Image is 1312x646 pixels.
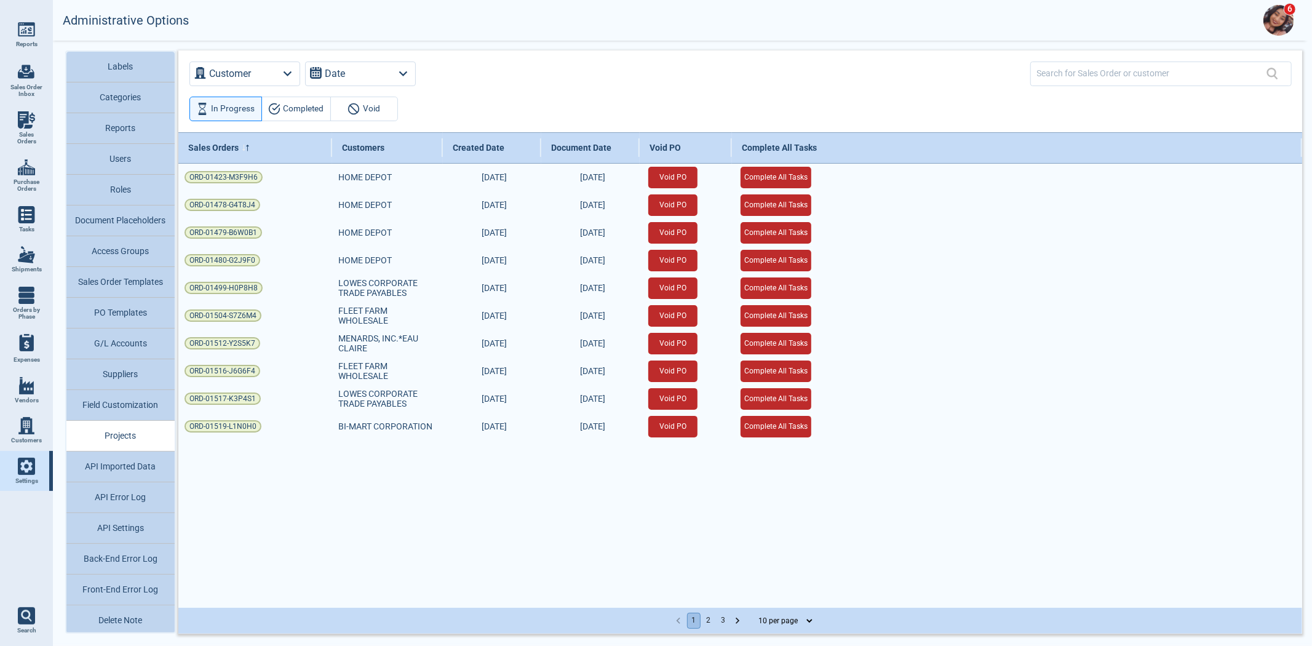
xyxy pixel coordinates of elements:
span: [DATE] [482,283,507,293]
img: menu_icon [18,417,35,434]
img: menu_icon [18,458,35,475]
span: Void PO [650,143,681,153]
button: Void PO [648,416,698,437]
button: Projects [66,421,175,452]
span: [DATE] [580,200,605,210]
span: Expenses [14,356,40,364]
button: Void PO [648,361,698,382]
span: ORD-01519-L1N0H0 [189,420,256,433]
button: Complete All Tasks [741,194,811,216]
button: Completed [261,97,331,121]
span: ORD-01478-G4T8J4 [189,199,255,211]
button: Void PO [648,333,698,354]
span: [DATE] [482,366,507,376]
button: Sales Order Templates [66,267,175,298]
span: ORD-01423-M3F9H6 [189,171,258,183]
span: FLEET FARM WHOLESALE [338,361,437,381]
span: Search [17,627,36,634]
button: page 1 [687,613,701,629]
span: HOME DEPOT [338,255,392,265]
button: Complete All Tasks [741,361,811,382]
span: HOME DEPOT [338,172,392,182]
img: menu_icon [18,246,35,263]
img: menu_icon [18,21,35,38]
span: [DATE] [580,311,605,321]
button: Labels [66,52,175,82]
h2: Administrative Options [63,14,189,28]
span: LOWES CORPORATE TRADE PAYABLES [338,278,437,298]
button: Void PO [648,388,698,410]
button: Void PO [648,167,698,188]
span: [DATE] [580,366,605,376]
span: Tasks [19,226,34,233]
button: Roles [66,175,175,205]
label: Date [325,65,346,82]
span: [DATE] [580,338,605,348]
span: FLEET FARM WHOLESALE [338,306,437,325]
img: Avatar [1263,5,1294,36]
button: Document Placeholders [66,205,175,236]
button: API Error Log [66,482,175,513]
span: Settings [15,477,38,485]
button: Categories [66,82,175,113]
button: Void PO [648,222,698,244]
button: Complete All Tasks [741,388,811,410]
button: Void [330,97,398,121]
button: Suppliers [66,359,175,390]
span: HOME DEPOT [338,228,392,237]
span: ORD-01516-J6G6F4 [189,365,255,377]
input: Search for Sales Order or customer [1037,65,1266,82]
span: In Progress [212,102,255,116]
span: Customers [11,437,42,444]
button: API Settings [66,513,175,544]
img: menu_icon [18,159,35,176]
button: Void PO [648,277,698,299]
span: [DATE] [580,172,605,182]
button: Go to page 3 [717,613,730,629]
span: [DATE] [482,172,507,182]
span: 6 [1284,3,1296,15]
button: Complete All Tasks [741,416,811,437]
span: [DATE] [482,338,507,348]
button: Reports [66,113,175,144]
button: Complete All Tasks [741,167,811,188]
img: menu_icon [18,377,35,394]
button: Void PO [648,250,698,271]
span: [DATE] [580,421,605,431]
span: Purchase Orders [10,178,43,193]
img: menu_icon [18,206,35,223]
button: Void PO [648,305,698,327]
button: Complete All Tasks [741,250,811,271]
button: API Imported Data [66,452,175,482]
span: [DATE] [482,421,507,431]
span: [DATE] [580,255,605,265]
span: Customers [342,143,384,153]
span: Sales Orders [188,143,239,153]
button: Users [66,144,175,175]
span: ORD-01479-B6W0B1 [189,226,257,239]
span: Sales Order Inbox [10,84,43,98]
span: Sales Orders [10,131,43,145]
button: Complete All Tasks [741,305,811,327]
button: G/L Accounts [66,329,175,359]
span: [DATE] [482,200,507,210]
span: HOME DEPOT [338,200,392,210]
span: Vendors [15,397,39,404]
span: Reports [16,41,38,48]
span: [DATE] [482,255,507,265]
label: Customer [210,65,252,82]
span: [DATE] [580,283,605,293]
span: Created Date [453,143,504,153]
span: ORD-01499-H0P8H8 [189,282,258,294]
span: [DATE] [580,228,605,237]
button: Go to page 2 [702,613,715,629]
span: Document Date [551,143,611,153]
span: [DATE] [482,228,507,237]
span: Orders by Phase [10,306,43,321]
span: Completed [284,102,324,116]
span: MENARDS, INC.*EAU CLAIRE [338,333,437,353]
button: Complete All Tasks [741,277,811,299]
button: Delete Note [66,605,175,636]
img: menu_icon [18,287,35,304]
button: PO Templates [66,298,175,329]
